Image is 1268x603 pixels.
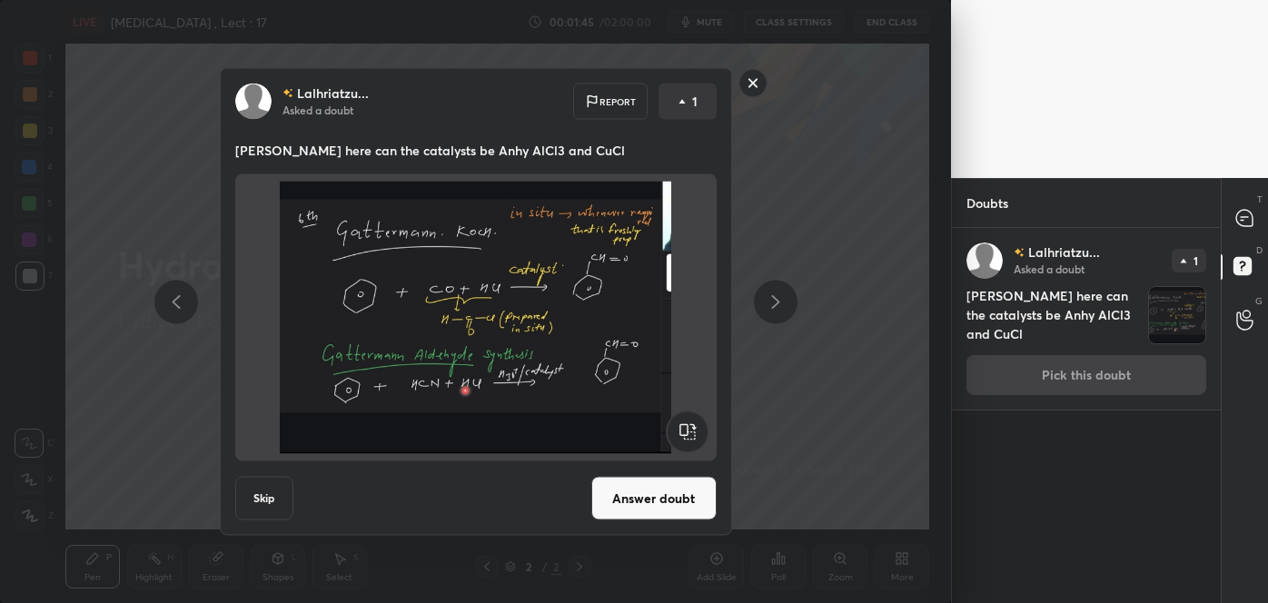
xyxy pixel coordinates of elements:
img: default.png [966,242,1003,279]
p: Asked a doubt [282,103,353,117]
p: 1 [692,93,698,111]
p: G [1255,294,1263,308]
button: Answer doubt [591,477,717,520]
img: no-rating-badge.077c3623.svg [282,88,293,98]
div: grid [952,228,1221,603]
button: Skip [235,477,293,520]
p: Doubts [952,179,1023,227]
p: Lalhriatzu... [297,86,369,101]
p: Lalhriatzu... [1028,245,1100,260]
p: D [1256,243,1263,257]
p: [PERSON_NAME] here can the catalysts be Anhy AlCl3 and CuCl [235,142,717,160]
img: 1756792965CEVZC6.jpg [257,182,695,454]
img: 1756792965CEVZC6.jpg [1149,287,1205,343]
div: Report [573,84,648,120]
p: T [1257,193,1263,206]
p: Asked a doubt [1014,262,1085,276]
img: no-rating-badge.077c3623.svg [1014,248,1025,258]
h4: [PERSON_NAME] here can the catalysts be Anhy AlCl3 and CuCl [966,286,1141,344]
p: 1 [1194,255,1198,266]
img: default.png [235,84,272,120]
